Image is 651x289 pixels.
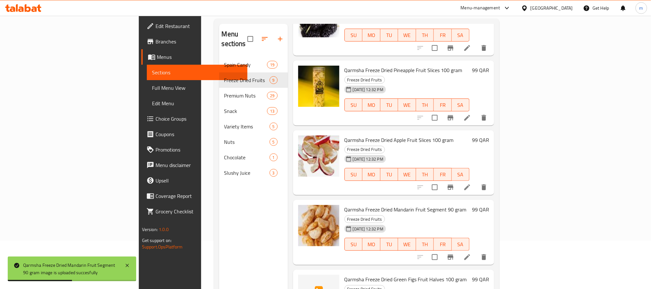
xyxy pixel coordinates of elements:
[347,240,360,249] span: SU
[362,238,380,251] button: MO
[344,65,462,75] span: Qarmsha Freeze Dried Pineapple Fruit Slices 100 gram
[476,40,492,56] button: delete
[398,98,416,111] button: WE
[362,98,380,111] button: MO
[141,142,247,157] a: Promotions
[452,238,470,251] button: SA
[401,100,414,110] span: WE
[142,243,183,251] a: Support.OpsPlatform
[419,31,432,40] span: TH
[436,240,449,249] span: FR
[347,31,360,40] span: SU
[219,57,288,72] div: Spain Candy19
[152,69,242,76] span: Sections
[156,130,242,138] span: Coupons
[345,146,385,153] span: Freeze Dried Fruits
[401,240,414,249] span: WE
[383,240,396,249] span: TU
[398,29,416,42] button: WE
[344,135,454,145] span: Qarmsha Freeze Dried Apple Fruit Slices 100 gram
[350,87,386,93] span: [DATE] 12:32 PM
[267,62,277,68] span: 19
[454,31,467,40] span: SA
[452,29,470,42] button: SA
[419,240,432,249] span: TH
[267,107,277,115] div: items
[434,238,452,251] button: FR
[141,111,247,126] a: Choice Groups
[267,108,277,114] span: 13
[141,34,247,49] a: Branches
[152,84,242,92] span: Full Menu View
[141,157,247,173] a: Menu disclaimer
[156,115,242,123] span: Choice Groups
[156,161,242,169] span: Menu disclaimer
[463,253,471,261] a: Edit menu item
[428,41,441,55] span: Select to update
[347,100,360,110] span: SU
[428,111,441,125] span: Select to update
[156,208,242,215] span: Grocery Checklist
[365,240,378,249] span: MO
[344,275,467,284] span: Qarmsha Freeze Dried Green Figs Fruit Halves 100 gram
[472,66,489,75] h6: 99 QAR
[147,80,247,96] a: Full Menu View
[362,29,380,42] button: MO
[344,215,385,223] div: Freeze Dried Fruits
[380,29,398,42] button: TU
[344,29,362,42] button: SU
[147,65,247,80] a: Sections
[224,76,270,84] span: Freeze Dried Fruits
[224,107,267,115] span: Snack
[434,98,452,111] button: FR
[416,98,434,111] button: TH
[270,139,277,145] span: 5
[365,170,378,179] span: MO
[156,192,242,200] span: Coverage Report
[383,31,396,40] span: TU
[224,123,270,130] span: Variety Items
[454,100,467,110] span: SA
[365,31,378,40] span: MO
[463,114,471,122] a: Edit menu item
[443,180,458,195] button: Branch-specific-item
[219,72,288,88] div: Freeze Dried Fruits9
[344,168,362,181] button: SU
[383,100,396,110] span: TU
[398,168,416,181] button: WE
[224,92,267,99] span: Premium Nuts
[270,170,277,176] span: 3
[270,76,278,84] div: items
[380,168,398,181] button: TU
[345,76,385,84] span: Freeze Dried Fruits
[141,173,247,188] a: Upsell
[472,135,489,144] h6: 99 QAR
[219,54,288,183] nav: Menu sections
[267,93,277,99] span: 29
[270,138,278,146] div: items
[434,29,452,42] button: FR
[156,177,242,184] span: Upsell
[345,216,385,223] span: Freeze Dried Fruits
[298,205,339,246] img: Qarmsha Freeze Dried Mandarin Fruit Segment 90 gram
[224,154,270,161] span: Chocolate
[350,226,386,232] span: [DATE] 12:32 PM
[436,100,449,110] span: FR
[365,100,378,110] span: MO
[443,110,458,126] button: Branch-specific-item
[157,53,242,61] span: Menus
[344,98,362,111] button: SU
[219,150,288,165] div: Chocolate1
[452,168,470,181] button: SA
[443,40,458,56] button: Branch-specific-item
[436,170,449,179] span: FR
[147,96,247,111] a: Edit Menu
[156,146,242,154] span: Promotions
[298,66,339,107] img: Qarmsha Freeze Dried Pineapple Fruit Slices 100 gram
[267,61,277,69] div: items
[380,238,398,251] button: TU
[428,250,441,264] span: Select to update
[383,170,396,179] span: TU
[472,275,489,284] h6: 99 QAR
